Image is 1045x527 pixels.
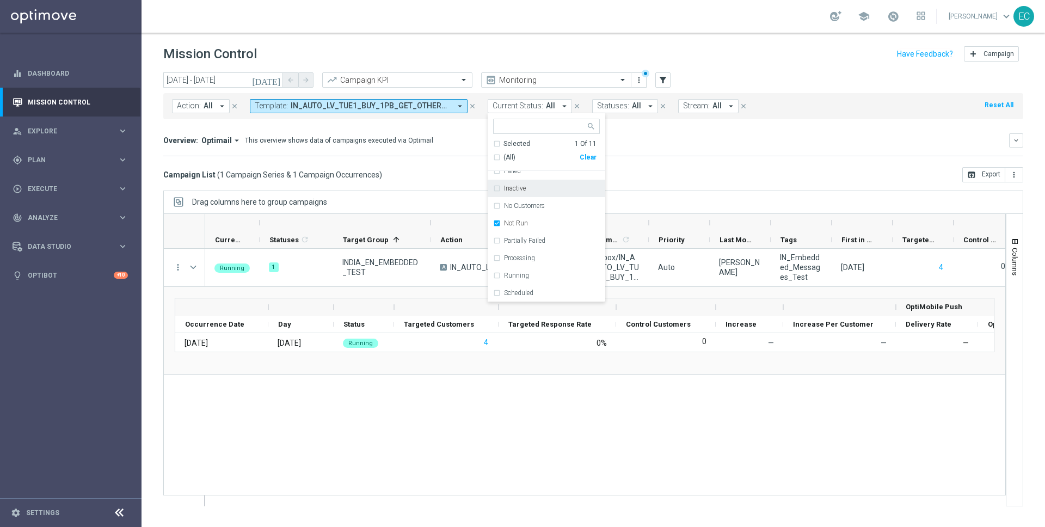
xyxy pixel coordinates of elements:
button: keyboard_arrow_down [1009,133,1023,148]
i: close [231,102,238,110]
div: 21 Aug 2025, Thursday [841,262,864,272]
span: Delivery Rate [906,320,951,328]
i: add [969,50,978,58]
label: Running [504,272,529,279]
span: Day [278,320,291,328]
span: (All) [503,153,515,162]
a: [PERSON_NAME]keyboard_arrow_down [948,8,1013,24]
span: Optimail [201,136,232,145]
span: Data Studio [28,243,118,250]
span: Last Modified By [720,236,752,244]
h3: Campaign List [163,170,382,180]
button: Statuses: All arrow_drop_down [592,99,658,113]
button: lightbulb Optibot +10 [12,271,128,280]
button: arrow_forward [298,72,313,88]
div: — [978,333,1042,353]
div: 1 Of 11 [575,139,597,149]
button: equalizer Dashboard [12,69,128,78]
span: Columns [1011,248,1019,275]
ng-select: Monitoring [481,72,631,88]
i: keyboard_arrow_right [118,183,128,194]
i: keyboard_arrow_down [1012,137,1020,144]
i: arrow_drop_down [560,101,569,111]
span: Stream: [683,101,710,111]
span: Action: [177,101,201,111]
span: Action [440,236,463,244]
span: All [546,101,555,111]
span: Template: [255,101,288,111]
div: There are unsaved changes [642,70,649,77]
i: arrow_drop_down [232,136,242,145]
i: close [469,102,476,110]
div: Inactive [493,180,600,197]
button: 4 [938,261,944,274]
span: ( [217,170,220,180]
div: play_circle_outline Execute keyboard_arrow_right [12,185,128,193]
span: Tags [780,236,797,244]
div: Partially Failed [493,232,600,249]
i: more_vert [1010,170,1018,179]
button: Template: IN_AUTO_LV_TUE1_BUY_1PB_GET_OTHER_HALF_PRICE - IN_AUTO_LV_TUE1_BUY_1PB_GET_OTHER_HALF_P... [250,99,468,113]
i: open_in_browser [967,170,976,179]
span: First in Range [841,236,874,244]
div: Optibot [13,261,128,290]
button: 4 [483,336,489,350]
span: All [712,101,722,111]
div: 21 Aug 2025 [185,338,208,348]
label: Scheduled [504,290,533,296]
input: Select date range [163,72,283,88]
span: INDIA_EN_EMBEDDED_TEST [342,258,421,277]
div: EC [1013,6,1034,27]
button: more_vert [173,262,183,272]
i: person_search [13,126,22,136]
span: — [881,339,887,347]
span: — [768,339,774,347]
span: Plan [28,157,118,163]
i: arrow_drop_down [646,101,655,111]
colored-tag: Running [214,262,250,273]
div: 0% [597,338,607,348]
div: track_changes Analyze keyboard_arrow_right [12,213,128,222]
i: keyboard_arrow_right [118,241,128,252]
i: arrow_drop_down [726,101,736,111]
span: Statuses [269,236,299,244]
button: Current Status: All arrow_drop_down [488,99,572,113]
span: Current Status [215,236,241,244]
button: more_vert [1005,167,1023,182]
div: Thursday [278,338,301,348]
button: more_vert [634,73,644,87]
div: gps_fixed Plan keyboard_arrow_right [12,156,128,164]
button: close [572,100,582,112]
button: close [468,100,477,112]
i: arrow_drop_down [455,101,465,111]
button: arrow_back [283,72,298,88]
i: track_changes [13,213,22,223]
i: more_vert [635,76,643,84]
i: close [659,102,667,110]
span: keyboard_arrow_down [1000,10,1012,22]
span: IN_Embedded_Messages_Test [780,253,822,282]
label: Failed [504,168,521,174]
div: Analyze [13,213,118,223]
span: Templates [598,236,620,244]
span: A [440,264,447,271]
i: filter_alt [658,75,668,85]
span: IN_AUTO_LV_TUE1_BUY_1PB_GET_OTHER_HALF_PRICE - IN_AUTO_LV_TUE1_BUY_1PB_GET_OTHER_HALF_PRICE, Inbo... [291,101,451,111]
div: No Customers [493,197,600,215]
span: Drag columns here to group campaigns [192,198,327,206]
span: All [632,101,641,111]
div: person_search Explore keyboard_arrow_right [12,127,128,136]
span: Increase [726,320,757,328]
a: Dashboard [28,59,128,88]
div: Scheduled [493,284,600,302]
span: Calculate column [620,234,630,246]
i: close [740,102,747,110]
span: Analyze [28,215,118,221]
span: Targeted Response Rate [508,320,592,328]
input: Have Feedback? [897,50,953,58]
button: Action: All arrow_drop_down [172,99,230,113]
span: All [204,101,213,111]
span: Execute [28,186,118,192]
div: Not Run [493,215,600,232]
